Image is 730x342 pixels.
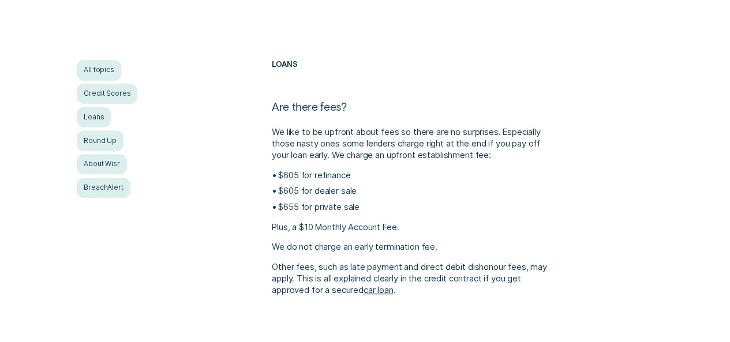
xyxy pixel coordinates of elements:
[77,130,123,151] a: Round Up
[272,261,556,296] p: Other fees, such as late payment and direct debit dishonour fees, may apply. This is all explaine...
[272,241,556,253] p: We do not charge an early termination fee.
[278,201,556,213] p: $655 for private sale
[77,60,121,81] a: All topics
[77,107,111,127] a: Loans
[278,185,556,197] p: $605 for dealer sale
[272,100,556,126] h1: Are there fees?
[272,126,556,161] p: We like to be upfront about fees so there are no surprises. Especially those nasty ones some lend...
[77,154,127,175] a: About Wisr
[272,221,556,233] p: Plus, a $10 Monthly Account Fee.
[272,59,297,69] a: Loans
[77,178,130,198] a: BreachAlert
[272,60,556,100] h2: Loans
[278,170,556,181] p: $605 for refinance
[77,84,137,104] a: Credit Scores
[364,285,394,295] a: car loan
